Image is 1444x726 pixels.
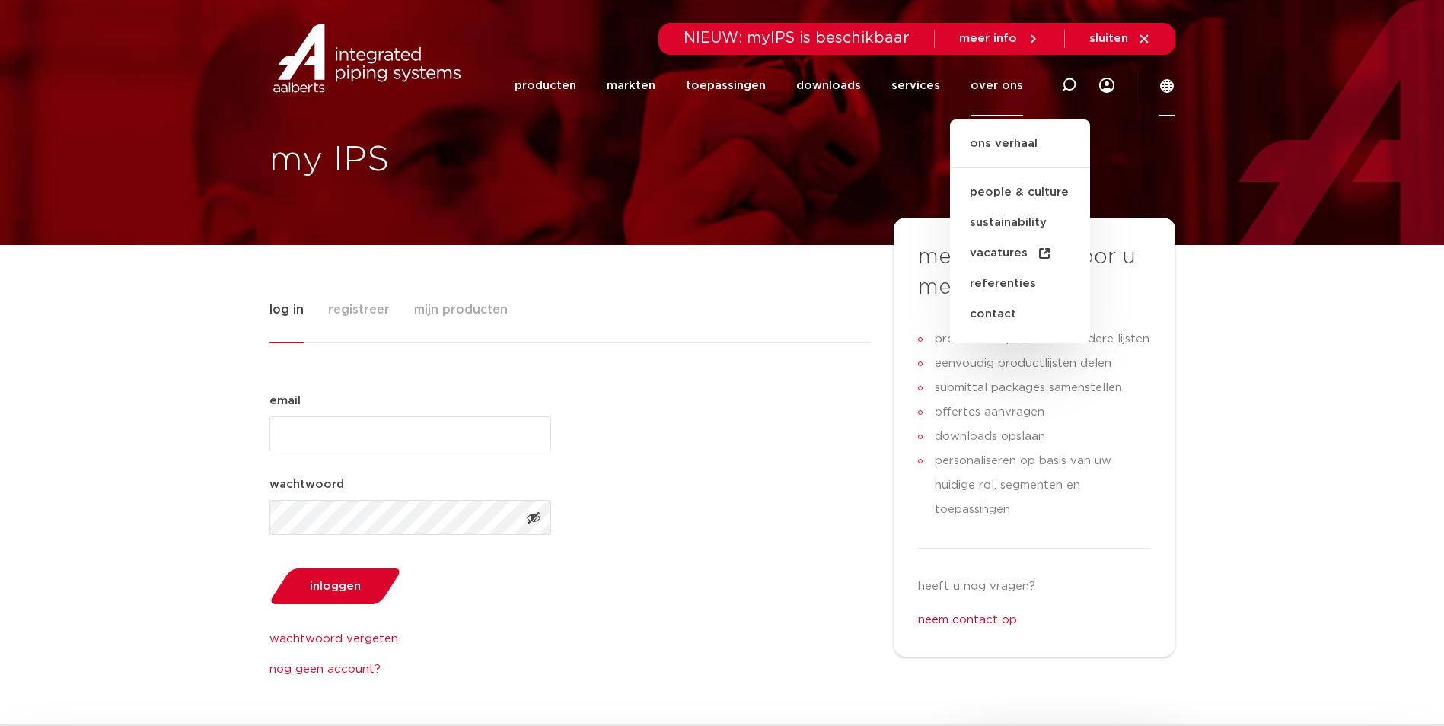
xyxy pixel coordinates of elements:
span: sluiten [1089,33,1128,44]
span: submittal packages samenstellen [931,376,1122,400]
a: wachtwoord vergeten [269,630,551,648]
span: log in [269,295,304,325]
a: sustainability [950,208,1090,238]
span: offertes aanvragen [931,400,1044,425]
a: services [891,55,940,116]
a: markten [607,55,655,116]
span: registreer [328,295,390,325]
a: nog geen account? [269,661,551,679]
a: meer info [959,32,1040,46]
span: inloggen [310,581,361,592]
a: producten [515,55,576,116]
div: Tabs. Open items met enter of spatie, sluit af met escape en navigeer met de pijltoetsen. [269,294,1175,679]
a: referenties [950,269,1090,299]
a: ons verhaal [950,135,1090,168]
nav: Menu [515,55,1023,116]
a: downloads [796,55,861,116]
a: toepassingen [686,55,766,116]
a: sluiten [1089,32,1151,46]
a: over ons [971,55,1023,116]
a: people & culture [950,177,1090,208]
span: producten opslaan in meerdere lijsten [931,327,1149,352]
button: inloggen [264,567,406,606]
span: eenvoudig productlijsten delen [931,352,1111,376]
h1: my IPS [269,136,715,185]
a: vacatures [950,238,1090,269]
span: personaliseren op basis van uw huidige rol, segmenten en toepassingen [931,449,1151,522]
label: wachtwoord [269,476,344,494]
label: email [269,392,301,410]
button: Toon wachtwoord [516,500,551,535]
span: mijn producten [414,295,508,325]
a: neem contact op [918,614,1017,626]
span: NIEUW: myIPS is beschikbaar [684,30,910,46]
span: meer info [959,33,1017,44]
span: heeft u nog vragen? [918,581,1035,592]
a: contact [950,299,1090,330]
span: downloads opslaan [931,425,1045,449]
h3: meer controle voor u met my IPS [918,242,1151,303]
div: my IPS [1099,55,1114,116]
